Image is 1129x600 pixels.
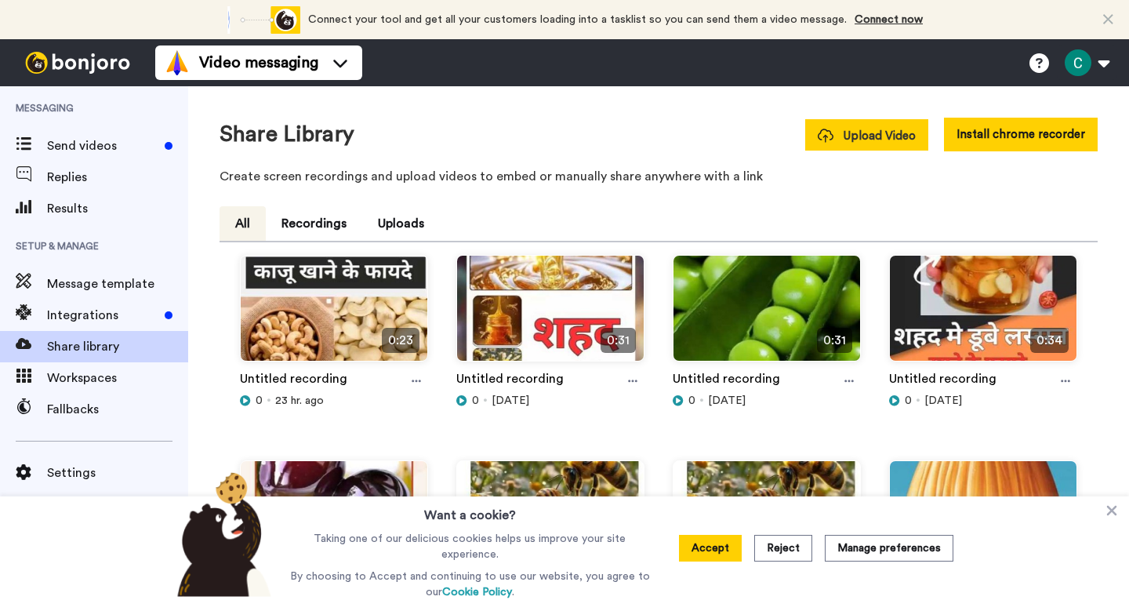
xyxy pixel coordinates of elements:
button: Uploads [362,206,440,241]
span: Fallbacks [47,400,188,419]
img: 1f78384d-2e12-4b69-b2e0-ba9b153a3315_thumbnail_source_1757220888.jpg [890,256,1076,374]
span: Send videos [47,136,158,155]
span: 0 [905,393,912,409]
a: Untitled recording [889,369,996,393]
button: All [220,206,266,241]
img: 20127d5d-3b57-4bb5-a59a-eb0739c57efa_thumbnail_source_1757308828.jpg [673,256,860,374]
h3: Want a cookie? [424,496,516,525]
a: Untitled recording [673,369,780,393]
p: Taking one of our delicious cookies helps us improve your site experience. [286,531,654,562]
img: bear-with-cookie.png [163,471,279,597]
a: Untitled recording [456,369,564,393]
span: Share library [47,337,188,356]
p: Create screen recordings and upload videos to embed or manually share anywhere with a link [220,167,1098,186]
span: Settings [47,464,188,482]
img: bj-logo-header-white.svg [19,52,136,74]
button: Reject [754,535,812,562]
div: animation [214,6,300,34]
span: Upload Video [818,128,916,144]
img: 2007a57e-8d5d-478d-8ecb-5f8cac7c7f92_thumbnail_source_1757481816.jpg [241,256,427,374]
img: 26504d73-bd82-4ac5-a62c-cc73541b60ba_thumbnail_source_1757135847.jpg [241,461,427,580]
p: By choosing to Accept and continuing to use our website, you agree to our . [286,569,654,600]
button: Recordings [266,206,362,241]
span: 0 [256,393,263,409]
div: [DATE] [673,393,861,409]
button: Install chrome recorder [944,118,1098,151]
div: 23 hr. ago [240,393,428,409]
span: 0 [688,393,695,409]
span: Integrations [47,306,158,325]
h1: Share Library [220,122,354,147]
img: a782bfde-d1ad-4345-8ffc-9235c9977fed_thumbnail_source_1756963626.jpg [890,461,1076,580]
span: 0:23 [382,328,419,353]
img: e38342d0-7350-4b6b-b490-cf029c0eabfa_thumbnail_source_1757049451.jpg [673,461,860,580]
span: Video messaging [199,52,318,74]
button: Manage preferences [825,535,953,562]
button: Upload Video [805,119,928,151]
span: Replies [47,168,188,187]
span: 0 [472,393,479,409]
img: 48c1a97c-3846-45b4-850f-4c77c0123840_thumbnail_source_1757394906.jpg [457,256,644,374]
a: Cookie Policy [442,587,512,598]
span: 0:31 [817,328,852,353]
span: Connect your tool and get all your customers loading into a tasklist so you can send them a video... [308,14,847,25]
a: Connect now [855,14,923,25]
div: [DATE] [456,393,644,409]
a: Untitled recording [240,369,347,393]
span: 0:34 [1030,328,1069,353]
span: Results [47,199,188,218]
img: 5c42153b-9f19-452b-b48b-edf344f50147_thumbnail_source_1757049465.jpg [457,461,644,580]
span: Workspaces [47,369,188,387]
span: 0:31 [601,328,636,353]
img: vm-color.svg [165,50,190,75]
span: Message template [47,275,188,293]
button: Accept [679,535,742,562]
div: [DATE] [889,393,1077,409]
